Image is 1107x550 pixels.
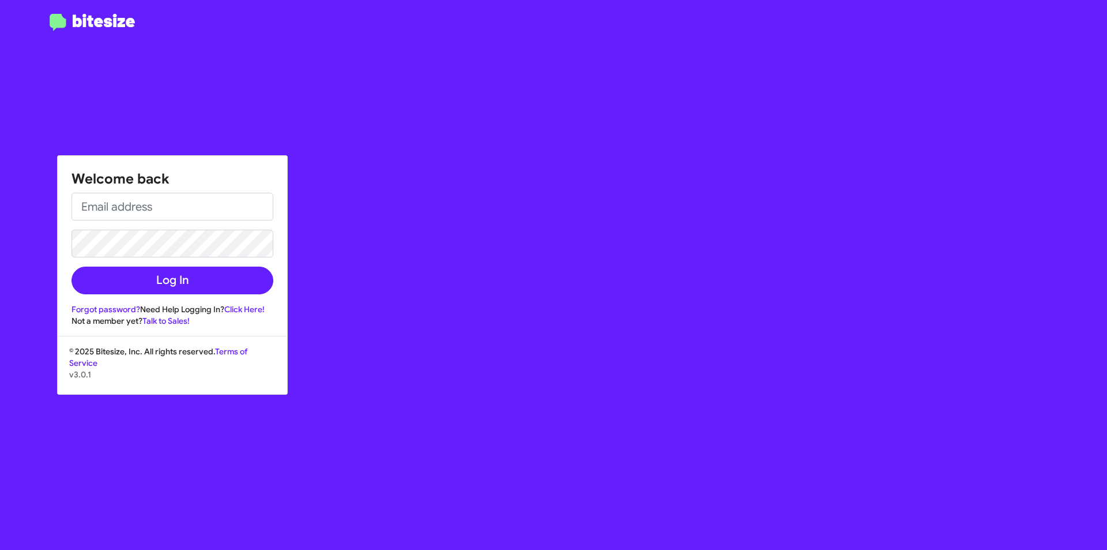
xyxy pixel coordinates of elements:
button: Log In [71,267,273,294]
a: Click Here! [224,304,265,315]
p: v3.0.1 [69,369,276,380]
a: Talk to Sales! [142,316,190,326]
div: Not a member yet? [71,315,273,327]
div: © 2025 Bitesize, Inc. All rights reserved. [58,346,287,394]
input: Email address [71,193,273,220]
div: Need Help Logging In? [71,304,273,315]
h1: Welcome back [71,170,273,188]
a: Forgot password? [71,304,140,315]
